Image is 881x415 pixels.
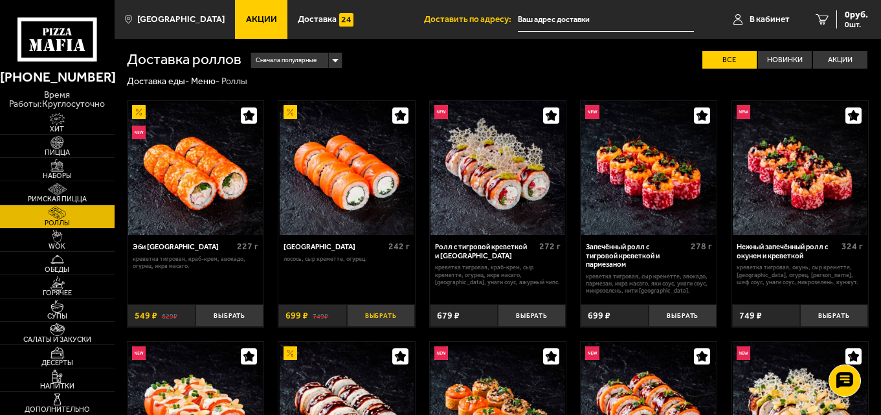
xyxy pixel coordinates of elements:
[221,76,247,87] div: Роллы
[588,311,610,320] span: 699 ₽
[256,52,317,69] span: Сначала популярные
[434,346,448,360] img: Новинка
[437,311,460,320] span: 679 ₽
[127,52,241,67] h1: Доставка роллов
[586,273,712,295] p: креветка тигровая, Сыр креметте, авокадо, пармезан, икра масаго, яки соус, унаги соус, микрозелен...
[733,101,867,236] img: Нежный запечённый ролл с окунем и креветкой
[813,51,867,69] label: Акции
[435,264,561,286] p: креветка тигровая, краб-крем, Сыр креметте, огурец, икра масаго, [GEOGRAPHIC_DATA], унаги соус, а...
[539,241,561,252] span: 272 г
[585,346,599,360] img: Новинка
[586,243,687,269] div: Запечённый ролл с тигровой креветкой и пармезаном
[498,304,566,327] button: Выбрать
[434,105,448,118] img: Новинка
[133,243,234,252] div: Эби [GEOGRAPHIC_DATA]
[758,51,812,69] label: Новинки
[518,8,694,32] span: Санкт-Петербург, Благодатная улица, 17, подъезд 4
[132,105,146,118] img: Акционный
[284,243,385,252] div: [GEOGRAPHIC_DATA]
[430,101,566,236] a: НовинкаРолл с тигровой креветкой и Гуакамоле
[339,13,353,27] img: 15daf4d41897b9f0e9f617042186c801.svg
[127,76,189,87] a: Доставка еды-
[246,15,277,24] span: Акции
[132,346,146,360] img: Новинка
[732,101,868,236] a: НовинкаНежный запечённый ролл с окунем и креветкой
[133,255,259,270] p: креветка тигровая, краб-крем, авокадо, огурец, икра масаго.
[284,105,297,118] img: Акционный
[737,346,750,360] img: Новинка
[347,304,415,327] button: Выбрать
[845,10,868,19] span: 0 руб.
[800,304,868,327] button: Выбрать
[137,15,225,24] span: [GEOGRAPHIC_DATA]
[702,51,757,69] label: Все
[132,126,146,139] img: Новинка
[313,311,328,320] s: 749 ₽
[237,241,258,252] span: 227 г
[191,76,219,87] a: Меню-
[128,101,263,236] img: Эби Калифорния
[649,304,717,327] button: Выбрать
[285,311,308,320] span: 699 ₽
[518,8,694,32] input: Ваш адрес доставки
[424,15,518,24] span: Доставить по адресу:
[750,15,790,24] span: В кабинет
[435,243,537,260] div: Ролл с тигровой креветкой и [GEOGRAPHIC_DATA]
[195,304,263,327] button: Выбрать
[298,15,337,24] span: Доставка
[581,101,716,236] img: Запечённый ролл с тигровой креветкой и пармезаном
[739,311,762,320] span: 749 ₽
[284,255,410,262] p: лосось, Сыр креметте, огурец.
[162,311,177,320] s: 629 ₽
[278,101,414,236] a: АкционныйФиладельфия
[135,311,157,320] span: 549 ₽
[388,241,410,252] span: 242 г
[691,241,712,252] span: 278 г
[737,243,838,260] div: Нежный запечённый ролл с окунем и креветкой
[585,105,599,118] img: Новинка
[430,101,565,236] img: Ролл с тигровой креветкой и Гуакамоле
[581,101,717,236] a: НовинкаЗапечённый ролл с тигровой креветкой и пармезаном
[842,241,863,252] span: 324 г
[845,21,868,28] span: 0 шт.
[128,101,263,236] a: АкционныйНовинкаЭби Калифорния
[737,264,863,286] p: креветка тигровая, окунь, Сыр креметте, [GEOGRAPHIC_DATA], огурец, [PERSON_NAME], шеф соус, унаги...
[280,101,414,236] img: Филадельфия
[284,346,297,360] img: Акционный
[737,105,750,118] img: Новинка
